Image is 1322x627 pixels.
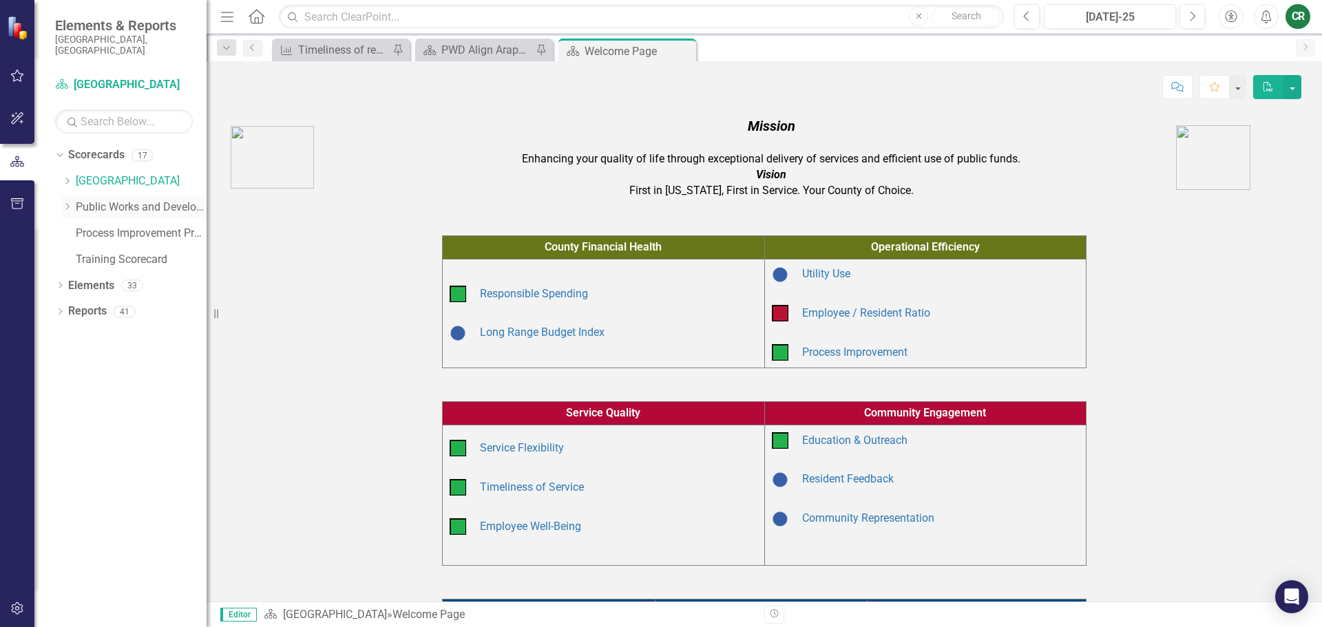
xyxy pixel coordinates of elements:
div: Timeliness of review period: Percent of submittals that meet time deadlines [298,41,389,59]
img: Baselining [450,325,466,341]
img: On Target [450,518,466,535]
div: 33 [121,279,143,291]
a: Reports [68,304,107,319]
img: AC_Logo.png [231,126,314,189]
a: Elements [68,278,114,294]
img: AA%20logo.png [1176,125,1250,190]
img: Baselining [772,266,788,283]
input: Search ClearPoint... [279,5,1004,29]
a: Process Improvement Program [76,226,207,242]
a: Service Flexibility [480,441,564,454]
span: Editor [220,608,257,621]
div: PWD Align Arapahoe Scorecard [441,41,532,59]
a: Resident Feedback [802,472,894,485]
img: On Target [450,286,466,302]
div: 41 [114,306,136,317]
img: On Target [772,432,788,449]
a: [GEOGRAPHIC_DATA] [55,77,193,93]
a: Community Representation [802,511,934,524]
div: Welcome Page [585,43,693,60]
input: Search Below... [55,109,193,134]
a: Training Scorecard [76,252,207,268]
img: On Target [772,344,788,361]
img: On Target [450,479,466,496]
a: Timeliness of Service [480,480,584,493]
div: 17 [132,149,154,161]
a: Long Range Budget Index [480,326,605,339]
span: Elements & Reports [55,17,193,34]
a: [GEOGRAPHIC_DATA] [76,173,207,189]
span: County Financial Health [545,240,662,253]
a: Education & Outreach [802,434,907,447]
a: [GEOGRAPHIC_DATA] [283,608,387,621]
button: Search [932,7,1000,26]
img: Baselining [772,511,788,527]
img: ClearPoint Strategy [7,16,31,40]
a: Responsible Spending [480,287,588,300]
a: Scorecards [68,147,125,163]
img: Below Plan [772,305,788,321]
div: [DATE]-25 [1049,9,1171,25]
em: Vision [756,168,786,181]
a: Timeliness of review period: Percent of submittals that meet time deadlines [275,41,389,59]
button: [DATE]-25 [1044,4,1176,29]
img: On Target [450,440,466,456]
a: Public Works and Development [76,200,207,215]
div: Welcome Page [392,608,465,621]
a: Utility Use [802,267,850,280]
a: Employee Well-Being [480,520,581,533]
td: Enhancing your quality of life through exceptional delivery of services and efficient use of publ... [370,113,1173,202]
a: Process Improvement [802,346,907,359]
div: » [264,607,754,623]
span: Operational Efficiency [871,240,980,253]
a: PWD Align Arapahoe Scorecard [419,41,532,59]
button: CR [1286,4,1310,29]
a: Employee / Resident Ratio [802,306,930,319]
span: Service Quality [566,406,640,419]
em: Mission [748,118,795,134]
small: [GEOGRAPHIC_DATA], [GEOGRAPHIC_DATA] [55,34,193,56]
div: Open Intercom Messenger [1275,580,1308,613]
span: Community Engagement [864,406,986,419]
img: Baselining [772,471,788,488]
span: Search [952,10,981,21]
